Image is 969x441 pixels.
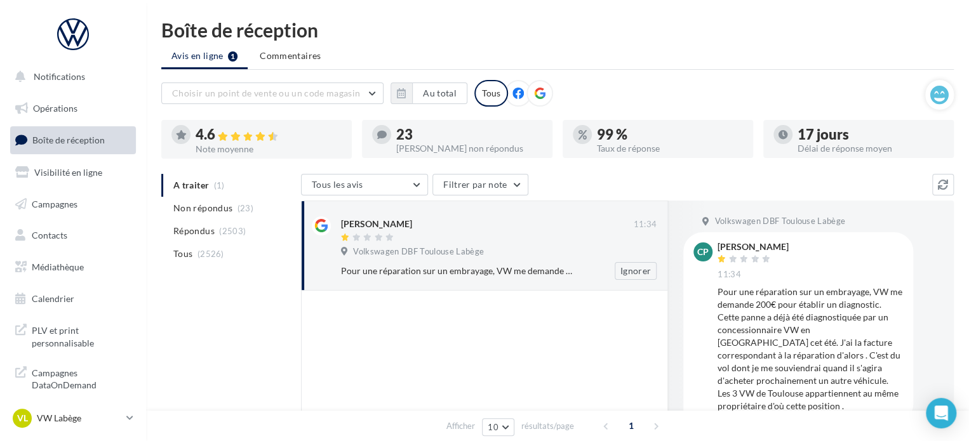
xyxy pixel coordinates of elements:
[8,95,138,122] a: Opérations
[172,88,360,98] span: Choisir un point de vente ou un code magasin
[161,82,384,104] button: Choisir un point de vente ou un code magasin
[173,225,215,237] span: Répondus
[219,226,246,236] span: (2503)
[312,179,363,190] span: Tous les avis
[32,364,131,392] span: Campagnes DataOnDemand
[17,412,28,425] span: VL
[597,144,743,153] div: Taux de réponse
[161,20,954,39] div: Boîte de réception
[173,247,192,260] span: Tous
[8,191,138,218] a: Campagnes
[521,420,574,432] span: résultats/page
[488,422,498,432] span: 10
[10,406,136,430] a: VL VW Labège
[196,128,342,142] div: 4.6
[474,80,508,107] div: Tous
[301,174,428,195] button: Tous les avis
[237,203,253,213] span: (23)
[697,246,709,258] span: cP
[432,174,528,195] button: Filtrer par note
[8,286,138,312] a: Calendrier
[341,265,574,277] div: Pour une réparation sur un embrayage, VW me demande 200€ pour établir un diagnostic. Cette panne ...
[412,82,467,104] button: Au total
[926,398,956,428] div: Open Intercom Messenger
[8,317,138,354] a: PLV et print personnalisable
[615,262,657,280] button: Ignorer
[633,219,657,230] span: 11:34
[798,144,944,153] div: Délai de réponse moyen
[8,126,138,154] a: Boîte de réception
[482,418,514,436] button: 10
[197,249,224,259] span: (2526)
[396,128,542,142] div: 23
[8,359,138,397] a: Campagnes DataOnDemand
[597,128,743,142] div: 99 %
[32,135,105,145] span: Boîte de réception
[32,198,77,209] span: Campagnes
[353,246,484,258] span: Volkswagen DBF Toulouse Labège
[798,128,944,142] div: 17 jours
[32,230,67,240] span: Contacts
[446,420,475,432] span: Afficher
[8,222,138,249] a: Contacts
[8,63,133,90] button: Notifications
[260,50,321,61] span: Commentaires
[173,202,232,214] span: Non répondus
[37,412,121,425] p: VW Labège
[714,216,845,227] span: Volkswagen DBF Toulouse Labège
[34,167,102,178] span: Visibilité en ligne
[718,242,789,251] div: [PERSON_NAME]
[621,416,641,436] span: 1
[196,145,342,154] div: Note moyenne
[391,82,467,104] button: Au total
[34,71,85,82] span: Notifications
[8,254,138,280] a: Médiathèque
[32,322,131,349] span: PLV et print personnalisable
[32,261,84,272] span: Médiathèque
[8,159,138,186] a: Visibilité en ligne
[341,218,412,230] div: [PERSON_NAME]
[718,269,741,280] span: 11:34
[33,103,77,114] span: Opérations
[396,144,542,153] div: [PERSON_NAME] non répondus
[32,293,74,304] span: Calendrier
[718,286,903,412] div: Pour une réparation sur un embrayage, VW me demande 200€ pour établir un diagnostic. Cette panne ...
